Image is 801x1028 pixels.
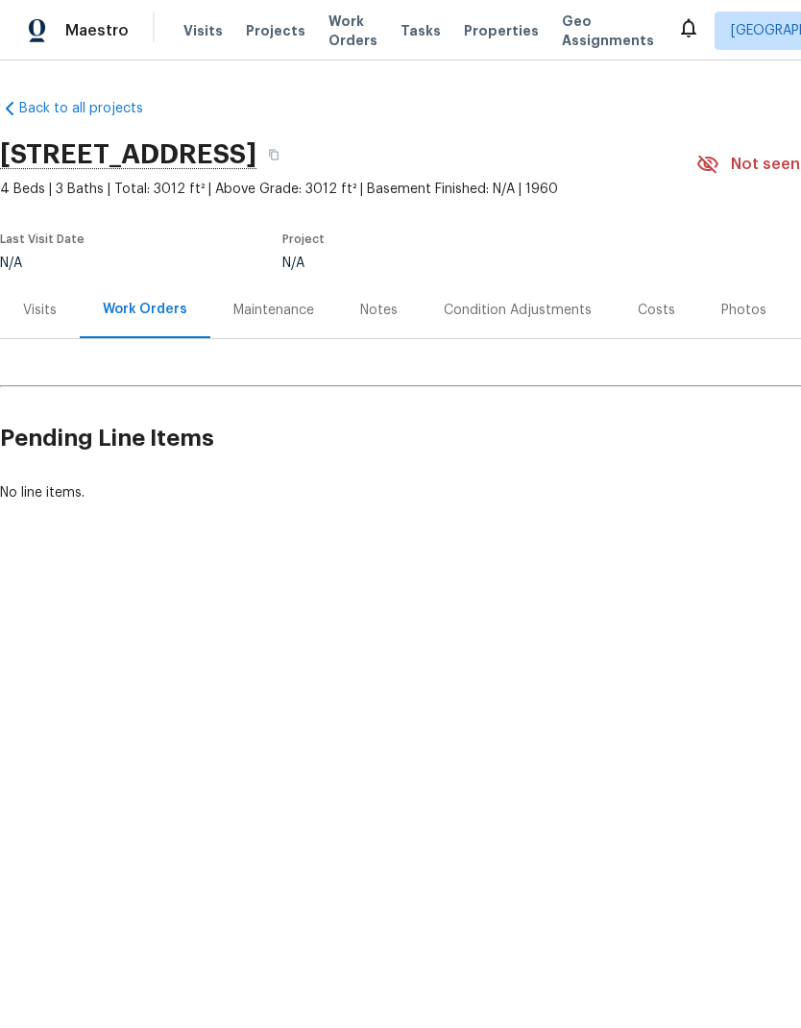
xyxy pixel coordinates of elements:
[400,24,441,37] span: Tasks
[562,12,654,50] span: Geo Assignments
[638,301,675,320] div: Costs
[282,233,325,245] span: Project
[444,301,592,320] div: Condition Adjustments
[360,301,398,320] div: Notes
[246,21,305,40] span: Projects
[282,257,651,270] div: N/A
[233,301,314,320] div: Maintenance
[464,21,539,40] span: Properties
[103,300,187,319] div: Work Orders
[721,301,766,320] div: Photos
[23,301,57,320] div: Visits
[183,21,223,40] span: Visits
[256,137,291,172] button: Copy Address
[328,12,377,50] span: Work Orders
[65,21,129,40] span: Maestro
